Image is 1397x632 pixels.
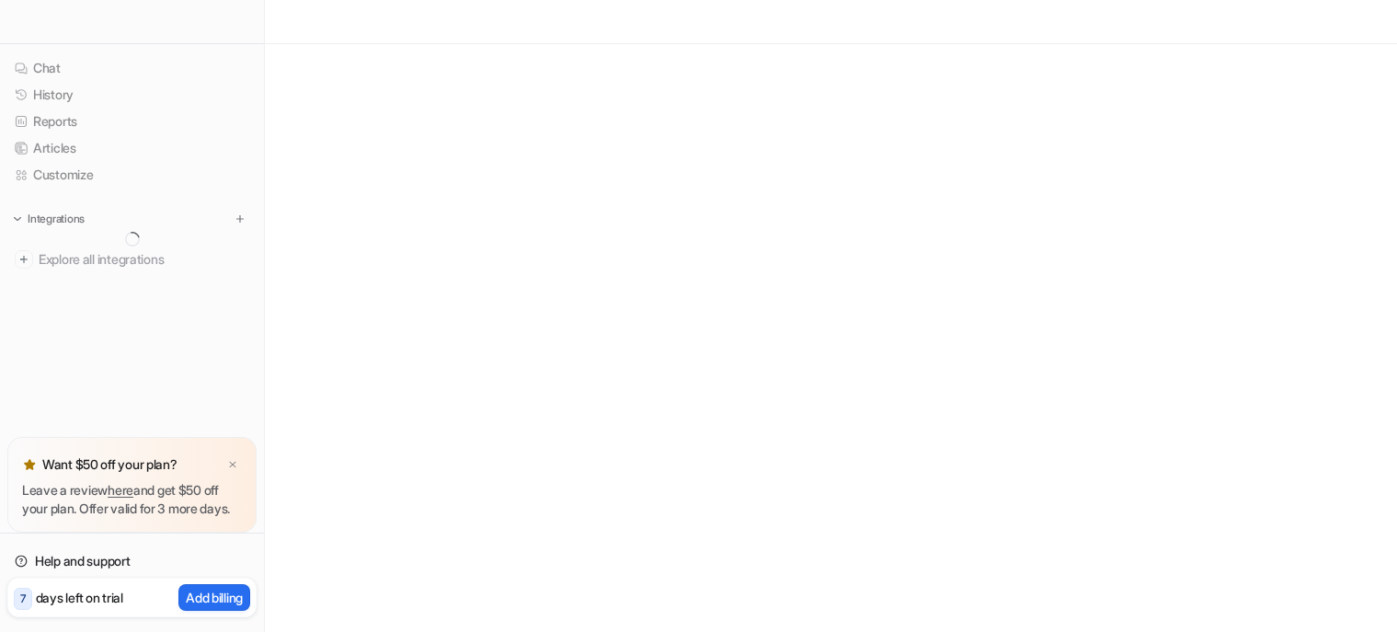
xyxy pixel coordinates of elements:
[7,247,257,272] a: Explore all integrations
[108,482,133,498] a: here
[178,584,250,611] button: Add billing
[186,588,243,607] p: Add billing
[22,481,242,518] p: Leave a review and get $50 off your plan. Offer valid for 3 more days.
[234,213,246,225] img: menu_add.svg
[39,245,249,274] span: Explore all integrations
[227,459,238,471] img: x
[28,212,85,226] p: Integrations
[7,82,257,108] a: History
[7,135,257,161] a: Articles
[7,162,257,188] a: Customize
[36,588,123,607] p: days left on trial
[15,250,33,269] img: explore all integrations
[7,548,257,574] a: Help and support
[7,109,257,134] a: Reports
[20,591,26,607] p: 7
[22,457,37,472] img: star
[7,210,90,228] button: Integrations
[42,455,177,474] p: Want $50 off your plan?
[7,55,257,81] a: Chat
[11,213,24,225] img: expand menu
